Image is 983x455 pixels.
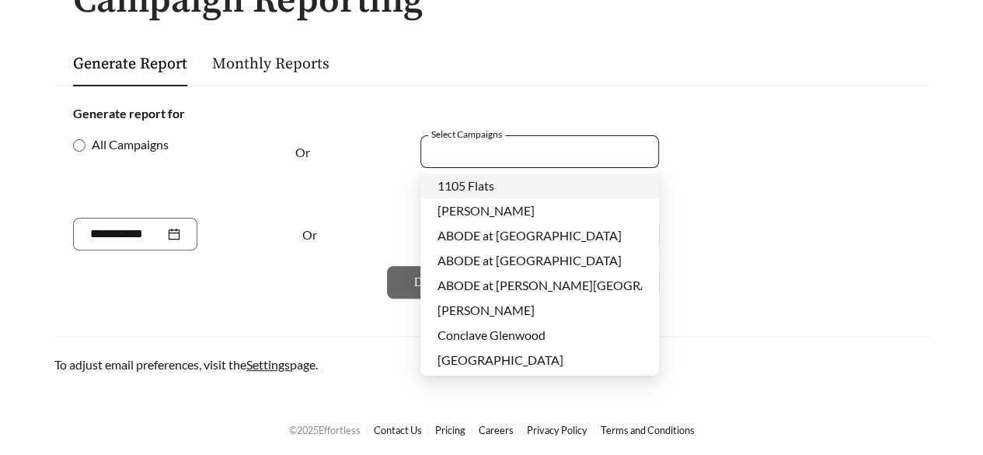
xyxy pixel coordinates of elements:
span: to [532,227,546,241]
strong: Generate report for [73,106,185,121]
span: swap-right [532,227,546,241]
span: Or [295,145,310,159]
span: Or [302,227,317,242]
a: Pricing [435,424,465,436]
span: To adjust email preferences, visit the page. [54,357,318,372]
a: Terms and Conditions [601,424,695,436]
a: Contact Us [374,424,422,436]
span: © 2025 Effortless [289,424,361,436]
span: All Campaigns [85,135,175,154]
button: Download PDF [526,266,659,299]
a: Settings [246,357,290,372]
a: Careers [479,424,514,436]
a: Privacy Policy [527,424,587,436]
button: Download CSV [387,266,520,299]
